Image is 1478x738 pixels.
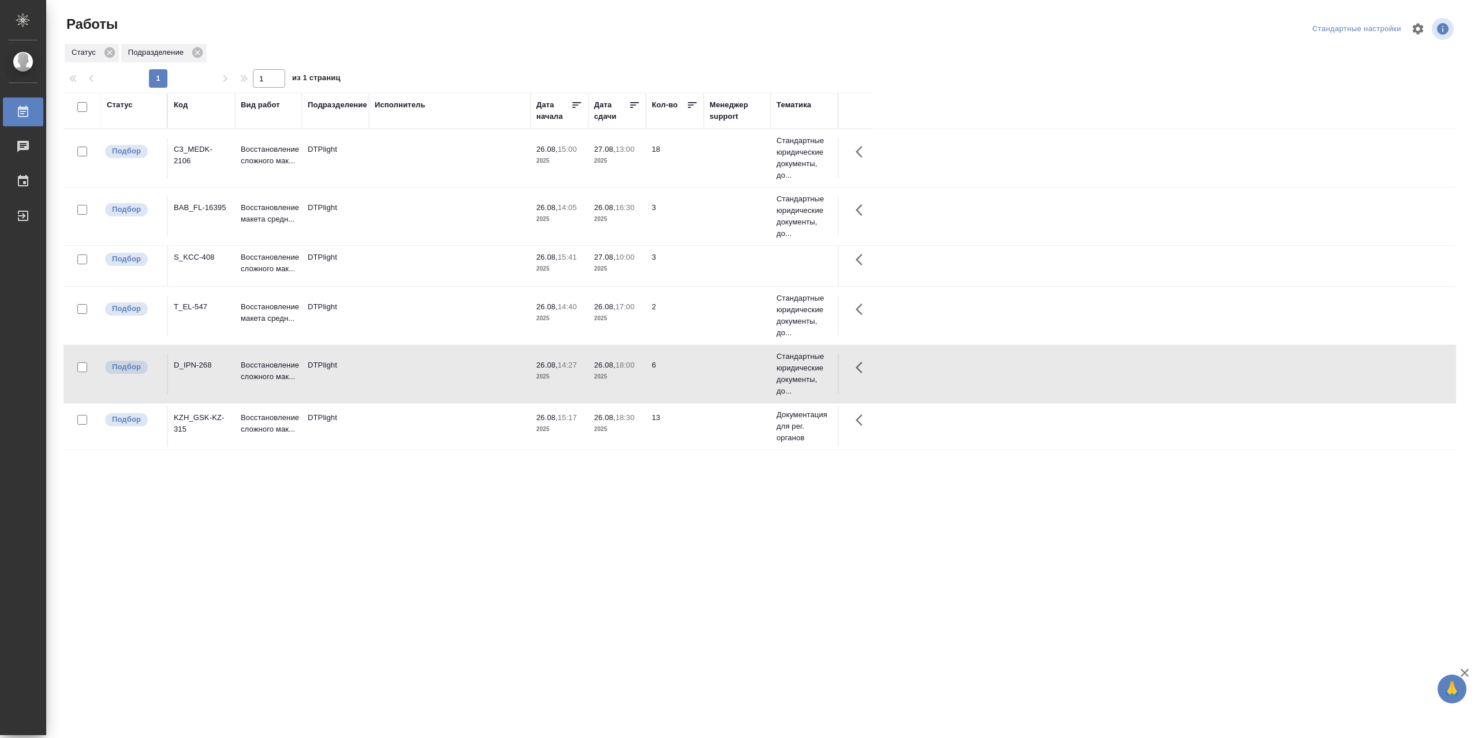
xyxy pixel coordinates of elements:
button: Здесь прячутся важные кнопки [849,406,876,434]
p: 27.08, [594,253,615,261]
p: Восстановление сложного мак... [241,412,296,435]
div: Вид работ [241,99,280,111]
p: 18:00 [615,361,635,369]
p: 13:00 [615,145,635,153]
p: 26.08, [594,302,615,311]
div: D_IPN-268 [174,359,229,371]
td: DTPlight [302,354,369,394]
p: Восстановление макета средн... [241,202,296,225]
p: 26.08, [536,203,558,212]
p: 14:40 [558,302,577,311]
p: Восстановление макета средн... [241,301,296,324]
p: Подбор [112,414,141,425]
p: 17:00 [615,302,635,311]
div: Подразделение [121,44,207,62]
span: Работы [64,15,118,33]
div: Тематика [777,99,811,111]
p: 14:05 [558,203,577,212]
p: 2025 [594,371,640,383]
p: 26.08, [594,413,615,422]
div: KZH_GSK-KZ-315 [174,412,229,435]
p: 26.08, [536,361,558,369]
td: DTPlight [302,295,369,336]
div: Дата начала [536,99,571,122]
div: Можно подбирать исполнителей [104,359,161,375]
span: Посмотреть информацию [1432,18,1456,40]
span: из 1 страниц [292,71,341,88]
td: DTPlight [302,406,369,447]
p: 2025 [594,213,640,225]
td: DTPlight [302,196,369,237]
p: Восстановление сложного мак... [241,252,296,275]
td: 13 [646,406,704,447]
div: Статус [65,44,119,62]
p: Подбор [112,253,141,265]
p: 2025 [536,213,583,225]
button: Здесь прячутся важные кнопки [849,354,876,381]
p: 26.08, [536,145,558,153]
div: Подразделение [308,99,367,111]
span: Настроить таблицу [1404,15,1432,43]
button: Здесь прячутся важные кнопки [849,295,876,323]
div: Можно подбирать исполнителей [104,202,161,218]
div: Кол-во [652,99,678,111]
div: C3_MEDK-2106 [174,144,229,167]
p: 2025 [594,263,640,275]
p: Подбор [112,361,141,373]
p: Восстановление сложного мак... [241,359,296,383]
p: Восстановление сложного мак... [241,144,296,167]
p: 2025 [536,371,583,383]
p: Стандартные юридические документы, до... [777,293,832,339]
div: Можно подбирать исполнителей [104,252,161,267]
td: 3 [646,196,704,237]
td: DTPlight [302,246,369,286]
div: Можно подбирать исполнителей [104,301,161,317]
div: Статус [107,99,133,111]
td: 2 [646,295,704,336]
div: S_KCC-408 [174,252,229,263]
td: DTPlight [302,138,369,178]
p: 18:30 [615,413,635,422]
p: 27.08, [594,145,615,153]
td: 18 [646,138,704,178]
p: 15:00 [558,145,577,153]
div: Дата сдачи [594,99,629,122]
p: Подбор [112,303,141,314]
p: 15:41 [558,253,577,261]
p: 26.08, [536,253,558,261]
p: 14:27 [558,361,577,369]
div: Можно подбирать исполнителей [104,412,161,428]
p: 26.08, [536,413,558,422]
div: Код [174,99,188,111]
p: Подразделение [128,47,188,58]
button: Здесь прячутся важные кнопки [849,246,876,274]
p: 2025 [536,313,583,324]
button: Здесь прячутся важные кнопки [849,138,876,166]
p: 2025 [536,155,583,167]
p: 2025 [594,155,640,167]
div: BAB_FL-16395 [174,202,229,213]
p: Стандартные юридические документы, до... [777,193,832,239]
td: 6 [646,354,704,394]
p: 15:17 [558,413,577,422]
td: 3 [646,246,704,286]
span: 🙏 [1442,677,1462,701]
button: Здесь прячутся важные кнопки [849,196,876,224]
div: Исполнитель [375,99,426,111]
p: Стандартные юридические документы, до... [777,351,832,397]
div: split button [1309,20,1404,38]
button: 🙏 [1438,675,1466,703]
p: Статус [72,47,100,58]
p: Подбор [112,204,141,215]
div: Менеджер support [710,99,765,122]
p: 26.08, [536,302,558,311]
p: 2025 [536,263,583,275]
p: Стандартные юридические документы, до... [777,135,832,181]
div: Можно подбирать исполнителей [104,144,161,159]
p: 26.08, [594,203,615,212]
p: Документация для рег. органов [777,409,832,444]
p: 2025 [594,424,640,435]
p: 26.08, [594,361,615,369]
p: 10:00 [615,253,635,261]
div: T_EL-547 [174,301,229,313]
